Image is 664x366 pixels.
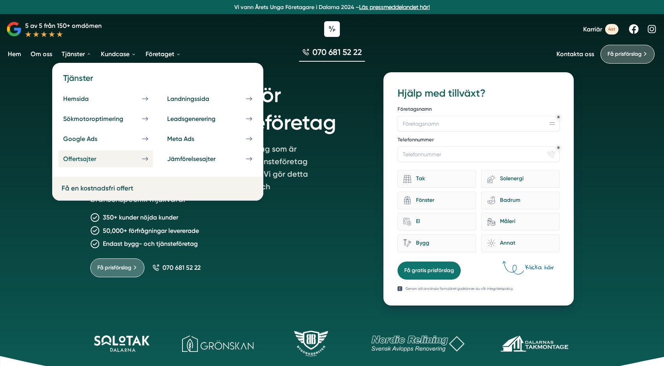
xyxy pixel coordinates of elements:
[58,72,257,90] h4: Tjänster
[58,130,153,147] a: Google Ads
[405,286,513,291] p: Genom att använda formuläret godkänner du vår integritetspolicy.
[607,50,642,59] span: Få prisförslag
[556,50,594,58] a: Kontakta oss
[162,150,257,167] a: Jämförelsesajter
[162,90,257,107] a: Landningssida
[583,26,602,33] span: Karriär
[103,239,198,249] p: Endast bygg- och tjänsteföretag
[58,90,153,107] a: Hemsida
[398,106,560,114] label: Företagsnamn
[167,135,213,143] div: Meta Ads
[63,135,116,143] div: Google Ads
[144,44,182,64] a: Företaget
[583,24,618,35] a: Karriär 4st
[398,146,560,162] input: Telefonnummer
[63,95,108,102] div: Hemsida
[398,136,560,145] label: Telefonnummer
[6,44,23,64] a: Hem
[398,86,560,101] h3: Hjälp med tillväxt?
[359,4,430,10] a: Läs pressmeddelandet här!
[62,184,133,192] a: Få en kostnadsfri offert
[29,44,54,64] a: Om oss
[58,150,153,167] a: Offertsajter
[97,264,131,272] span: Få prisförslag
[162,110,257,127] a: Leadsgenerering
[152,264,201,271] a: 070 681 52 22
[60,44,93,64] a: Tjänster
[99,44,138,64] a: Kundcase
[557,115,560,119] div: Obligatoriskt
[103,226,199,236] p: 50,000+ förfrågningar levererade
[605,24,618,35] span: 4st
[63,155,115,163] div: Offertsajter
[557,146,560,149] div: Obligatoriskt
[162,264,201,271] span: 070 681 52 22
[167,115,234,123] div: Leadsgenerering
[103,212,178,222] p: 350+ kunder nöjda kunder
[25,21,102,31] p: 5 av 5 från 150+ omdömen
[58,110,153,127] a: Sökmotoroptimering
[398,262,461,280] button: Få gratis prisförslag
[312,46,362,58] span: 070 681 52 22
[162,130,257,147] a: Meta Ads
[3,3,661,11] p: Vi vann Årets Unga Företagare i Dalarna 2024 –
[167,155,234,163] div: Jämförelsesajter
[600,45,655,64] a: Få prisförslag
[398,116,560,132] input: Företagsnamn
[299,46,365,62] a: 070 681 52 22
[90,258,144,277] a: Få prisförslag
[167,95,228,102] div: Landningssida
[63,115,142,123] div: Sökmotoroptimering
